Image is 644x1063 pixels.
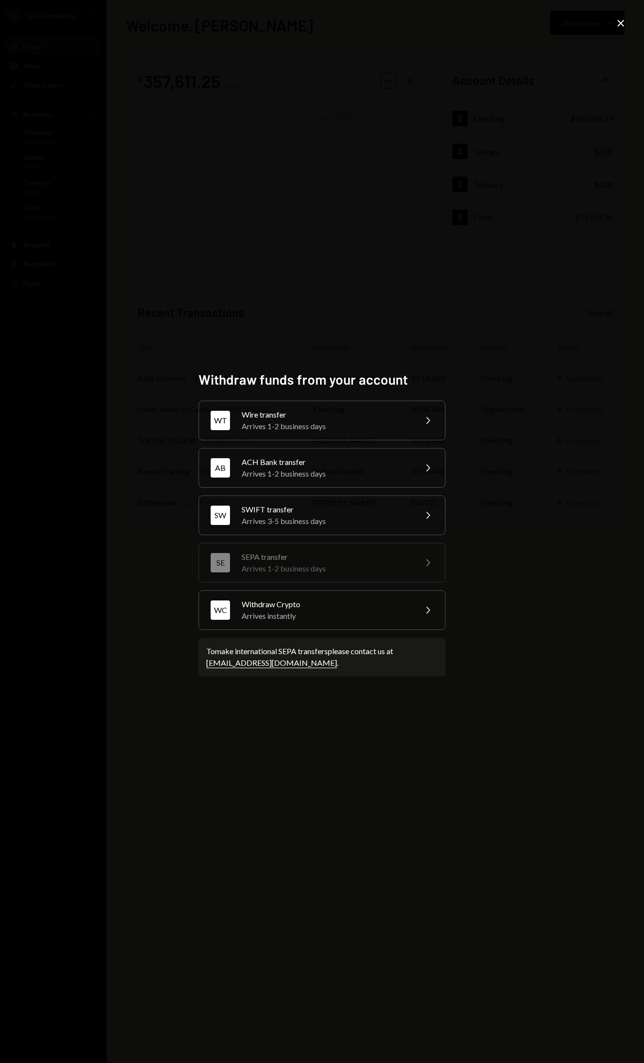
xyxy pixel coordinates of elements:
a: [EMAIL_ADDRESS][DOMAIN_NAME] [206,658,337,668]
div: Arrives 1-2 business days [242,468,410,479]
div: AB [211,458,230,478]
div: SEPA transfer [242,551,410,563]
div: Wire transfer [242,409,410,420]
div: To make international SEPA transfers please contact us at . [206,645,438,669]
button: SWSWIFT transferArrives 3-5 business days [199,495,445,535]
button: SESEPA transferArrives 1-2 business days [199,543,445,583]
div: Arrives instantly [242,610,410,622]
div: SW [211,506,230,525]
div: Arrives 1-2 business days [242,563,410,574]
div: ACH Bank transfer [242,456,410,468]
div: SWIFT transfer [242,504,410,515]
div: WC [211,600,230,620]
div: WT [211,411,230,430]
button: WTWire transferArrives 1-2 business days [199,401,445,440]
h2: Withdraw funds from your account [199,370,445,389]
button: WCWithdraw CryptoArrives instantly [199,590,445,630]
div: SE [211,553,230,572]
div: Arrives 1-2 business days [242,420,410,432]
button: ABACH Bank transferArrives 1-2 business days [199,448,445,488]
div: Arrives 3-5 business days [242,515,410,527]
div: Withdraw Crypto [242,599,410,610]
